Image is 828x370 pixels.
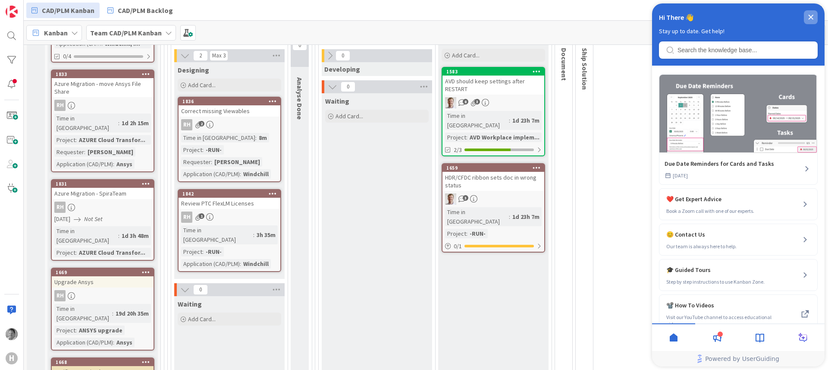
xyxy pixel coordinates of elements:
[240,259,241,269] span: :
[442,163,545,253] a: 1659HDR/CFDC ribbon sets doc in wrong statusBOTime in [GEOGRAPHIC_DATA]:1d 23h 7mProject:-RUN-0/1
[14,275,129,282] span: Step by step instructions to use Kanban Zone.
[466,133,467,142] span: :
[52,180,154,199] div: 1831Azure Migration - SpiraTeam
[212,157,262,167] div: [PERSON_NAME]
[7,7,42,20] span: Hi There 👋
[118,231,119,240] span: :
[6,6,18,18] img: Visit kanbanzone.com
[292,40,307,51] span: 0
[202,145,204,155] span: :
[445,207,509,226] div: Time in [GEOGRAPHIC_DATA]
[7,71,166,181] div: Due Date Reminders for Cards and Tasks
[54,215,70,224] span: [DATE]
[25,43,159,50] input: Search the knowledge base...
[445,193,456,205] img: BO
[181,247,202,256] div: Project
[75,248,77,257] span: :
[454,145,462,155] span: 2/3
[52,188,154,199] div: Azure Migration - SpiraTeam
[75,135,77,145] span: :
[241,259,271,269] div: Windchill
[211,157,212,167] span: :
[21,169,36,176] span: [DATE]
[54,135,75,145] div: Project
[54,326,75,335] div: Project
[18,1,39,12] span: Support
[580,48,589,90] span: Ship Solution
[56,269,154,275] div: 1669
[325,97,349,105] span: Waiting
[199,121,204,126] span: 2
[182,191,280,197] div: 1842
[178,66,209,74] span: Designing
[463,195,468,201] span: 3
[188,81,216,89] span: Add Card...
[114,159,135,169] div: Ansys
[466,229,467,238] span: :
[442,68,544,95] div: 1583AVD should keep settings after RESTART
[113,309,151,318] div: 19d 20h 35m
[442,68,544,76] div: 1583
[467,229,488,238] div: -RUN-
[510,212,542,221] div: 1d 23h 7m
[119,118,151,128] div: 1d 2h 15m
[442,172,544,191] div: HDR/CFDC ribbon sets doc in wrong status
[199,213,204,219] span: 1
[51,70,154,172] a: 1833Azure Migration - move Ansys File ShareRHTime in [GEOGRAPHIC_DATA]:1d 2h 15mProject:AZURE Clo...
[102,3,178,18] a: CAD/PLM Backlog
[463,99,468,104] span: 8
[54,100,66,111] div: RH
[181,212,192,223] div: RH
[202,247,204,256] span: :
[14,190,129,211] div: Get Expert Advice
[14,297,116,307] span: 📽️ How To Videos
[442,97,544,108] div: BO
[113,338,114,347] span: :
[442,164,544,172] div: 1659
[179,212,280,223] div: RH
[445,111,509,130] div: Time in [GEOGRAPHIC_DATA]
[114,338,135,347] div: Ansys
[181,157,211,167] div: Requester
[14,261,116,272] span: 🎓 Guided Tours
[14,297,129,324] div: How To Videos
[52,276,154,288] div: Upgrade Ansys
[181,145,202,155] div: Project
[75,326,77,335] span: :
[181,133,255,142] div: Time in [GEOGRAPHIC_DATA]
[52,290,154,301] div: RH
[54,202,66,213] div: RH
[77,248,147,257] div: AZURE Cloud Transfor...
[52,180,154,188] div: 1831
[253,230,254,240] span: :
[51,179,154,261] a: 1831Azure Migration - SpiraTeamRH[DATE]Not SetTime in [GEOGRAPHIC_DATA]:1d 3h 48mProject:AZURE Cl...
[467,133,542,142] div: AVD Workplace implem...
[445,229,466,238] div: Project
[204,247,224,256] div: -RUN-
[442,241,544,252] div: 0/1
[112,309,113,318] span: :
[442,193,544,205] div: BO
[14,190,129,201] span: ❤️ Get Expert Advice
[113,159,114,169] span: :
[254,230,278,240] div: 3h 35m
[445,133,466,142] div: Project
[63,52,71,61] span: 0/4
[188,315,216,323] span: Add Card...
[474,99,480,104] span: 3
[7,291,166,330] a: How To Videos
[152,7,166,21] div: close resource center
[193,51,208,61] span: 2
[44,28,68,38] span: Kanban
[52,70,154,97] div: 1833Azure Migration - move Ansys File Share
[14,226,129,236] span: 😊 Contact Us
[454,242,462,251] span: 0 / 1
[118,118,119,128] span: :
[179,190,280,209] div: 1842Review PTC FlexLM Licenses
[52,100,154,111] div: RH
[240,169,241,179] span: :
[14,261,129,282] div: Guided Tours
[452,51,480,59] span: Add Card...
[178,97,281,182] a: 1836Correct missing ViewablesRHTime in [GEOGRAPHIC_DATA]:8mProject:-RUN-Requester:[PERSON_NAME]Ap...
[179,119,280,130] div: RH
